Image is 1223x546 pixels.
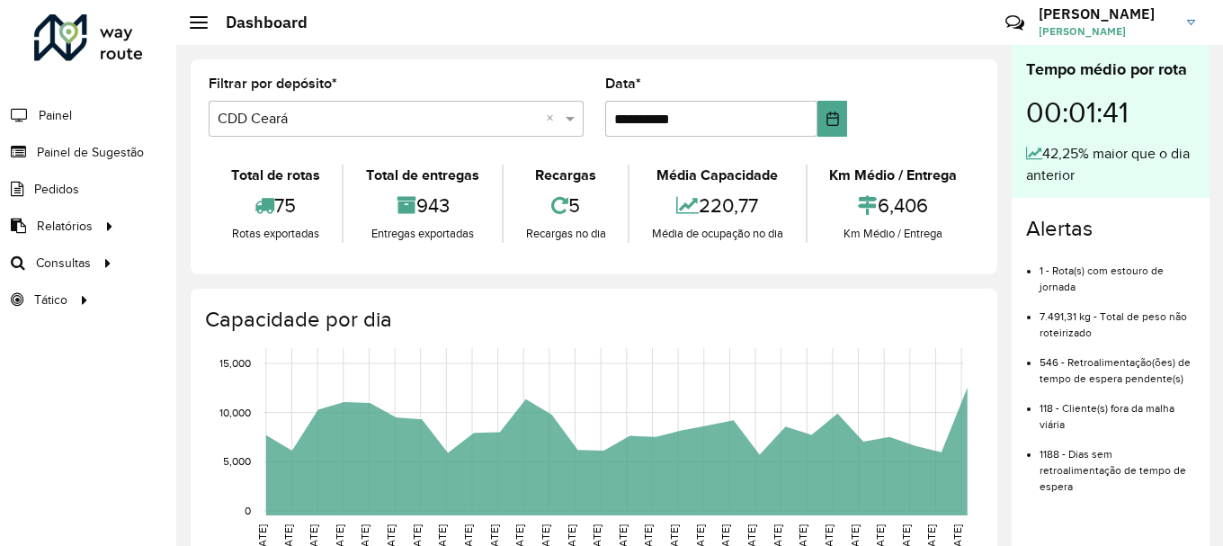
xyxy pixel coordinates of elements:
div: 943 [348,186,496,225]
span: Tático [34,291,67,309]
text: 0 [245,505,251,516]
div: 220,77 [634,186,800,225]
span: Painel de Sugestão [37,143,144,162]
li: 1188 - Dias sem retroalimentação de tempo de espera [1040,433,1195,495]
div: Total de entregas [348,165,496,186]
div: 75 [213,186,337,225]
div: Total de rotas [213,165,337,186]
div: 5 [508,186,623,225]
div: Média Capacidade [634,165,800,186]
text: 10,000 [219,407,251,418]
span: Relatórios [37,217,93,236]
div: 42,25% maior que o dia anterior [1026,143,1195,186]
h4: Capacidade por dia [205,307,979,333]
div: Km Médio / Entrega [812,225,975,243]
text: 5,000 [223,455,251,467]
div: Recargas no dia [508,225,623,243]
text: 15,000 [219,357,251,369]
li: 546 - Retroalimentação(ões) de tempo de espera pendente(s) [1040,341,1195,387]
button: Choose Date [817,101,847,137]
li: 7.491,31 kg - Total de peso não roteirizado [1040,295,1195,341]
li: 1 - Rota(s) com estouro de jornada [1040,249,1195,295]
span: [PERSON_NAME] [1039,23,1174,40]
h3: [PERSON_NAME] [1039,5,1174,22]
h4: Alertas [1026,216,1195,242]
div: Média de ocupação no dia [634,225,800,243]
div: Tempo médio por rota [1026,58,1195,82]
div: Km Médio / Entrega [812,165,975,186]
span: Consultas [36,254,91,273]
span: Clear all [546,108,561,130]
div: Recargas [508,165,623,186]
span: Painel [39,106,72,125]
label: Data [605,73,641,94]
div: 6,406 [812,186,975,225]
a: Contato Rápido [995,4,1034,42]
label: Filtrar por depósito [209,73,337,94]
div: 00:01:41 [1026,82,1195,143]
li: 118 - Cliente(s) fora da malha viária [1040,387,1195,433]
span: Pedidos [34,180,79,199]
div: Entregas exportadas [348,225,496,243]
h2: Dashboard [208,13,308,32]
div: Rotas exportadas [213,225,337,243]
